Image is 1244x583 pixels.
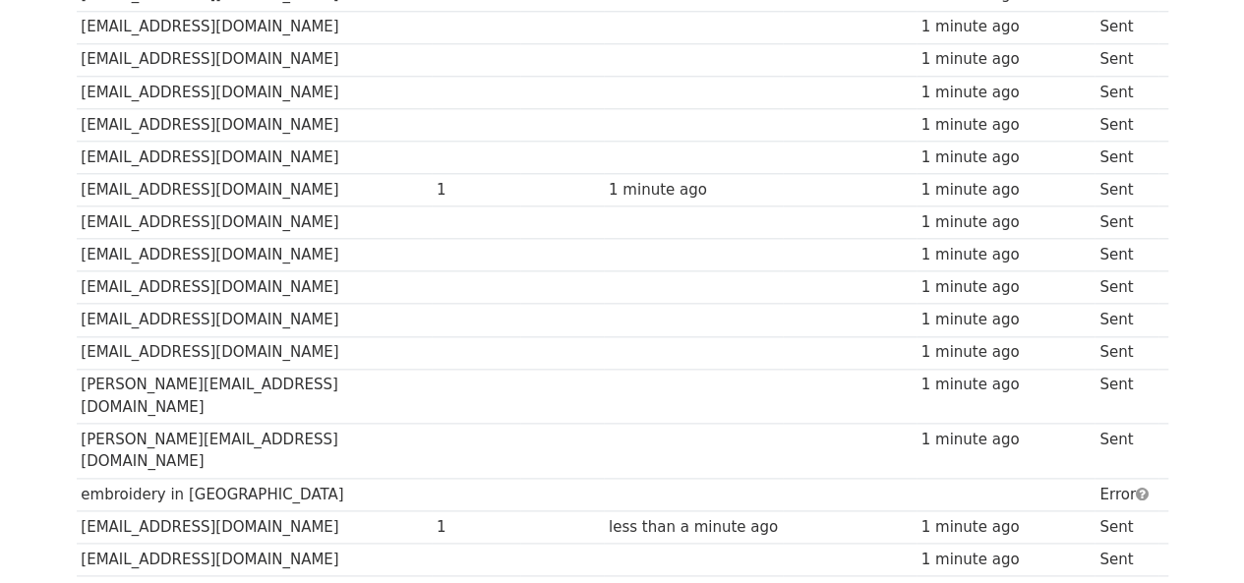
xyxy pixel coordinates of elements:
[77,141,433,173] td: [EMAIL_ADDRESS][DOMAIN_NAME]
[77,478,433,510] td: embroidery in [GEOGRAPHIC_DATA]
[77,510,433,543] td: [EMAIL_ADDRESS][DOMAIN_NAME]
[920,309,1090,331] div: 1 minute ago
[609,516,778,539] div: less than a minute ago
[1095,271,1157,304] td: Sent
[1095,510,1157,543] td: Sent
[77,543,433,575] td: [EMAIL_ADDRESS][DOMAIN_NAME]
[1095,174,1157,206] td: Sent
[920,516,1090,539] div: 1 minute ago
[1095,141,1157,173] td: Sent
[1146,489,1244,583] iframe: Chat Widget
[920,146,1090,169] div: 1 minute ago
[1095,424,1157,479] td: Sent
[920,211,1090,234] div: 1 minute ago
[1095,543,1157,575] td: Sent
[920,244,1090,266] div: 1 minute ago
[77,271,433,304] td: [EMAIL_ADDRESS][DOMAIN_NAME]
[77,76,433,108] td: [EMAIL_ADDRESS][DOMAIN_NAME]
[1095,76,1157,108] td: Sent
[920,429,1090,451] div: 1 minute ago
[77,108,433,141] td: [EMAIL_ADDRESS][DOMAIN_NAME]
[77,206,433,239] td: [EMAIL_ADDRESS][DOMAIN_NAME]
[1095,239,1157,271] td: Sent
[609,179,778,202] div: 1 minute ago
[77,369,433,424] td: [PERSON_NAME][EMAIL_ADDRESS][DOMAIN_NAME]
[920,374,1090,396] div: 1 minute ago
[920,276,1090,299] div: 1 minute ago
[1095,206,1157,239] td: Sent
[920,48,1090,71] div: 1 minute ago
[437,179,515,202] div: 1
[77,304,433,336] td: [EMAIL_ADDRESS][DOMAIN_NAME]
[920,82,1090,104] div: 1 minute ago
[1095,478,1157,510] td: Error
[77,43,433,76] td: [EMAIL_ADDRESS][DOMAIN_NAME]
[920,16,1090,38] div: 1 minute ago
[1095,11,1157,43] td: Sent
[437,516,515,539] div: 1
[920,179,1090,202] div: 1 minute ago
[1095,43,1157,76] td: Sent
[77,11,433,43] td: [EMAIL_ADDRESS][DOMAIN_NAME]
[1095,108,1157,141] td: Sent
[1095,369,1157,424] td: Sent
[77,336,433,369] td: [EMAIL_ADDRESS][DOMAIN_NAME]
[1095,304,1157,336] td: Sent
[920,549,1090,571] div: 1 minute ago
[77,424,433,479] td: [PERSON_NAME][EMAIL_ADDRESS][DOMAIN_NAME]
[920,114,1090,137] div: 1 minute ago
[77,239,433,271] td: [EMAIL_ADDRESS][DOMAIN_NAME]
[1095,336,1157,369] td: Sent
[77,174,433,206] td: [EMAIL_ADDRESS][DOMAIN_NAME]
[920,341,1090,364] div: 1 minute ago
